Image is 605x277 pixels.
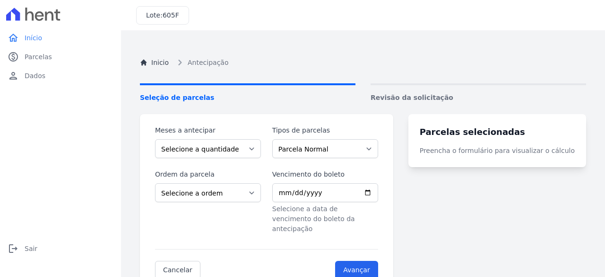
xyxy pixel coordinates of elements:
[4,239,117,258] a: logoutSair
[188,58,228,68] span: Antecipação
[155,125,261,135] label: Meses a antecipar
[272,125,378,135] label: Tipos de parcelas
[4,28,117,47] a: homeInício
[420,146,575,156] p: Preencha o formulário para visualizar o cálculo
[25,71,45,80] span: Dados
[8,70,19,81] i: person
[25,244,37,253] span: Sair
[140,93,355,103] span: Seleção de parcelas
[8,32,19,44] i: home
[155,170,261,179] label: Ordem da parcela
[272,204,378,234] p: Selecione a data de vencimento do boleto da antecipação
[140,83,586,103] nav: Progress
[371,93,586,103] span: Revisão da solicitação
[4,66,117,85] a: personDados
[272,170,378,179] label: Vencimento do boleto
[8,51,19,63] i: paid
[25,52,52,62] span: Parcelas
[4,47,117,66] a: paidParcelas
[25,33,42,43] span: Início
[146,10,179,20] h3: Lote:
[8,243,19,254] i: logout
[163,11,179,19] span: 605F
[140,58,169,68] a: Inicio
[420,125,575,138] h3: Parcelas selecionadas
[140,57,586,68] nav: Breadcrumb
